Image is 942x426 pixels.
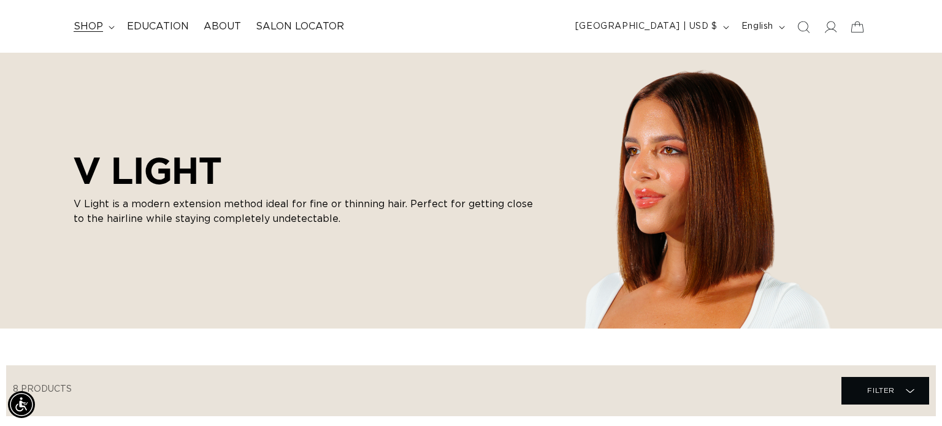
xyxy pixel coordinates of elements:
[204,20,241,33] span: About
[74,149,540,192] h2: V LIGHT
[74,197,540,226] p: V Light is a modern extension method ideal for fine or thinning hair. Perfect for getting close t...
[8,391,35,418] div: Accessibility Menu
[575,20,718,33] span: [GEOGRAPHIC_DATA] | USD $
[127,20,189,33] span: Education
[841,377,929,405] summary: Filter
[248,13,351,40] a: Salon Locator
[120,13,196,40] a: Education
[256,20,344,33] span: Salon Locator
[74,20,103,33] span: shop
[867,379,895,402] span: Filter
[734,15,790,39] button: English
[196,13,248,40] a: About
[13,385,72,394] span: 8 products
[881,367,942,426] iframe: Chat Widget
[741,20,773,33] span: English
[790,13,817,40] summary: Search
[568,15,734,39] button: [GEOGRAPHIC_DATA] | USD $
[66,13,120,40] summary: shop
